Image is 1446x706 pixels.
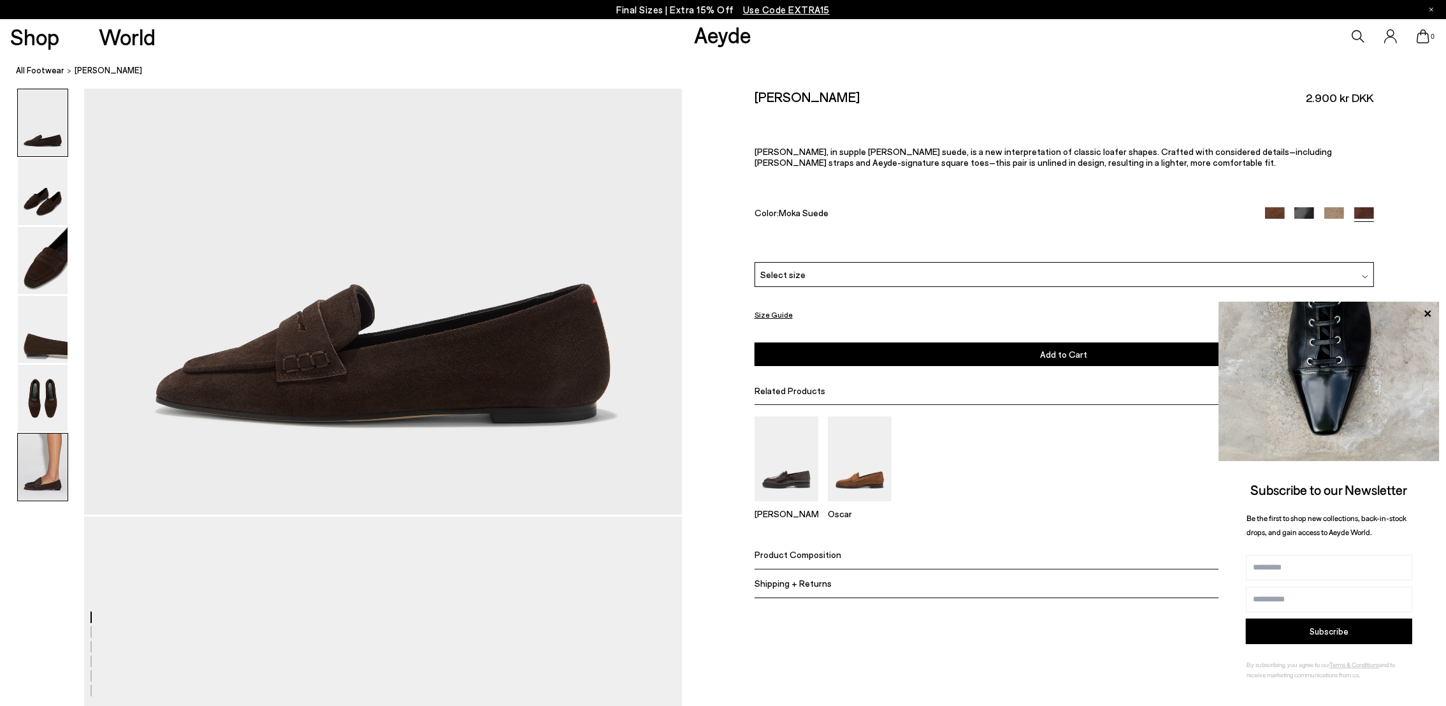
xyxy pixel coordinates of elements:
[755,578,832,589] span: Shipping + Returns
[10,26,59,48] a: Shop
[616,2,830,18] p: Final Sizes | Extra 15% Off
[755,342,1374,366] button: Add to Cart
[75,64,142,77] span: [PERSON_NAME]
[755,89,860,105] h2: [PERSON_NAME]
[18,365,68,432] img: Alfie Suede Loafers - Image 5
[18,296,68,363] img: Alfie Suede Loafers - Image 4
[18,89,68,156] img: Alfie Suede Loafers - Image 1
[755,508,818,519] p: [PERSON_NAME]
[1417,29,1429,43] a: 0
[18,434,68,501] img: Alfie Suede Loafers - Image 6
[1306,90,1374,106] span: 2.900 kr DKK
[755,207,1245,222] div: Color:
[18,158,68,225] img: Alfie Suede Loafers - Image 2
[755,385,825,396] span: Related Products
[755,492,818,519] a: Leon Loafers [PERSON_NAME]
[755,416,818,501] img: Leon Loafers
[1246,619,1412,644] button: Subscribe
[694,21,751,48] a: Aeyde
[1247,661,1329,668] span: By subscribing, you agree to our
[828,416,892,501] img: Oscar Suede Loafers
[1041,349,1088,360] span: Add to Cart
[760,268,806,281] span: Select size
[779,207,828,218] span: Moka Suede
[16,54,1446,89] nav: breadcrumb
[1429,33,1436,40] span: 0
[1247,513,1406,537] span: Be the first to shop new collections, back-in-stock drops, and gain access to Aeyde World.
[1218,302,1440,461] img: ca3f721fb6ff708a270709c41d776025.jpg
[755,307,793,323] button: Size Guide
[755,549,841,560] span: Product Composition
[16,64,64,77] a: All Footwear
[755,146,1374,168] p: [PERSON_NAME], in supple [PERSON_NAME] suede, is a new interpretation of classic loafer shapes. C...
[1251,482,1408,497] span: Subscribe to our Newsletter
[1329,661,1379,668] a: Terms & Conditions
[1362,274,1368,280] img: svg%3E
[743,4,830,15] span: Navigate to /collections/ss25-final-sizes
[828,492,892,519] a: Oscar Suede Loafers Oscar
[18,227,68,294] img: Alfie Suede Loafers - Image 3
[99,26,155,48] a: World
[828,508,892,519] p: Oscar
